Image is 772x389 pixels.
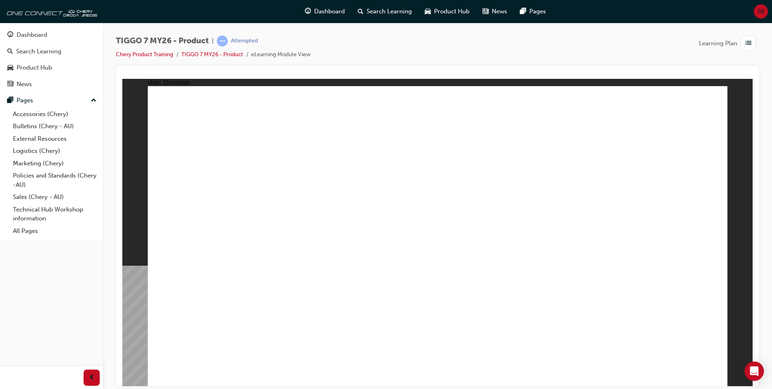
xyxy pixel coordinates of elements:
span: SK [757,7,764,16]
button: Pages [3,93,100,108]
div: Dashboard [17,30,47,40]
span: TIGGO 7 MY26 - Product [116,36,209,46]
span: news-icon [7,81,13,88]
div: Product Hub [17,63,52,72]
button: DashboardSearch LearningProduct HubNews [3,26,100,93]
span: Product Hub [434,7,470,16]
span: pages-icon [520,6,526,17]
div: Search Learning [16,47,61,56]
div: Attempted [231,37,258,45]
span: list-icon [745,38,751,49]
span: Learning Plan [699,39,737,48]
a: Sales (Chery - AU) [10,191,100,203]
a: Bulletins (Chery - AU) [10,120,100,133]
button: Learning Plan [699,36,759,51]
span: learningRecordVerb_ATTEMPT-icon [217,36,228,47]
span: guage-icon [7,32,13,39]
a: Logistics (Chery) [10,145,100,157]
a: TIGGO 7 MY26 - Product [181,51,243,58]
a: Marketing (Chery) [10,157,100,170]
a: Chery Product Training [116,51,173,58]
span: prev-icon [89,373,95,383]
a: Technical Hub Workshop information [10,203,100,225]
a: pages-iconPages [514,3,552,20]
li: eLearning Module View [251,50,310,59]
a: External Resources [10,133,100,145]
span: up-icon [91,95,96,106]
a: search-iconSearch Learning [351,3,418,20]
div: Open Intercom Messenger [745,362,764,381]
a: Policies and Standards (Chery -AU) [10,169,100,191]
span: news-icon [483,6,489,17]
span: search-icon [358,6,363,17]
a: Dashboard [3,27,100,42]
a: Accessories (Chery) [10,108,100,121]
a: Product Hub [3,60,100,75]
a: News [3,77,100,92]
span: News [492,7,507,16]
span: guage-icon [305,6,311,17]
a: car-iconProduct Hub [418,3,476,20]
a: All Pages [10,225,100,237]
span: Search Learning [367,7,412,16]
img: oneconnect [4,3,97,19]
span: Pages [529,7,546,16]
span: pages-icon [7,97,13,104]
span: car-icon [425,6,431,17]
div: News [17,80,32,89]
button: SK [754,4,768,19]
span: Dashboard [314,7,345,16]
a: guage-iconDashboard [298,3,351,20]
a: Search Learning [3,44,100,59]
span: | [212,36,214,46]
div: Pages [17,96,33,105]
span: search-icon [7,48,13,55]
a: news-iconNews [476,3,514,20]
span: car-icon [7,64,13,72]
